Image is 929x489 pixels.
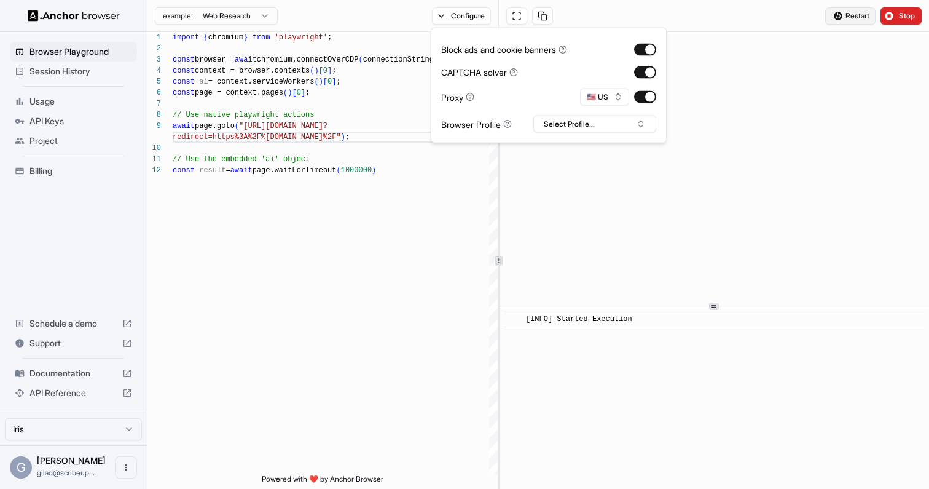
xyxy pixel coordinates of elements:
span: Restart [845,11,869,21]
span: ( [314,78,318,86]
button: Select Profile... [533,116,656,133]
span: const [173,89,195,97]
span: ] [332,78,336,86]
div: Schedule a demo [10,314,137,333]
span: } [243,33,248,42]
div: API Keys [10,111,137,131]
span: page = context.pages [195,89,283,97]
span: 0 [323,66,327,75]
div: CAPTCHA solver [441,66,518,79]
span: await [173,122,195,130]
span: ; [327,33,332,42]
span: browser = [195,55,235,64]
button: Open menu [115,456,137,479]
span: ai [199,78,208,86]
span: from [253,33,270,42]
span: Billing [29,165,132,177]
span: 1000000 [341,166,372,175]
div: Block ads and cookie banners [441,43,567,56]
div: Browser Profile [441,117,512,130]
span: Usage [29,95,132,108]
span: Project [29,135,132,147]
div: Browser Playground [10,42,137,62]
span: const [173,55,195,64]
span: [ [292,89,296,97]
span: gilad@scribeup.io [37,468,95,477]
div: API Reference [10,383,137,403]
span: chromium [208,33,244,42]
span: [INFO] Started Execution [526,315,632,324]
span: await [230,166,253,175]
span: Gilad Spitzer [37,455,106,466]
div: Usage [10,92,137,111]
span: ; [345,133,350,141]
span: 0 [327,78,332,86]
div: 1 [147,32,161,43]
span: ( [283,89,288,97]
div: 4 [147,65,161,76]
span: ; [332,66,336,75]
span: // Use native playwright actions [173,111,314,119]
span: // Use the embedded 'ai' object [173,155,310,164]
div: 9 [147,121,161,132]
span: connectionString [363,55,434,64]
span: Documentation [29,367,117,380]
span: { [203,33,208,42]
button: Stop [880,7,922,25]
span: Support [29,337,117,349]
span: ( [336,166,340,175]
span: const [173,166,195,175]
span: result [199,166,225,175]
span: page.waitForTimeout [253,166,337,175]
button: Copy session ID [532,7,553,25]
span: ( [235,122,239,130]
div: 7 [147,98,161,109]
span: [ [323,78,327,86]
span: ] [301,89,305,97]
div: Support [10,333,137,353]
span: ( [358,55,363,64]
span: = [225,166,230,175]
span: ( [310,66,314,75]
span: await [235,55,257,64]
div: 11 [147,154,161,165]
span: ) [319,78,323,86]
div: 10 [147,143,161,154]
span: Stop [899,11,916,21]
span: [ [319,66,323,75]
button: Restart [825,7,876,25]
button: 🇺🇸 US [580,89,629,106]
span: Schedule a demo [29,317,117,330]
span: ) [372,166,376,175]
span: import [173,33,199,42]
div: Proxy [441,90,474,103]
span: ) [288,89,292,97]
span: ​ [511,313,517,325]
span: chromium.connectOverCDP [257,55,359,64]
span: ; [305,89,310,97]
div: 3 [147,54,161,65]
span: const [173,78,195,86]
span: 0 [297,89,301,97]
span: Browser Playground [29,46,132,58]
span: redirect=https%3A%2F%[DOMAIN_NAME]%2F" [173,133,341,141]
div: 6 [147,87,161,98]
div: Billing [10,161,137,181]
span: ) [314,66,318,75]
div: 12 [147,165,161,176]
span: ) [341,133,345,141]
span: ; [336,78,340,86]
span: API Reference [29,387,117,399]
span: example: [163,11,193,21]
button: Configure [432,7,492,25]
span: API Keys [29,115,132,127]
span: 'playwright' [275,33,327,42]
span: Session History [29,65,132,78]
div: Project [10,131,137,151]
span: context = browser.contexts [195,66,310,75]
img: Anchor Logo [28,10,120,22]
div: 5 [147,76,161,87]
div: 8 [147,109,161,121]
span: "[URL][DOMAIN_NAME]? [239,122,327,130]
div: Session History [10,62,137,81]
